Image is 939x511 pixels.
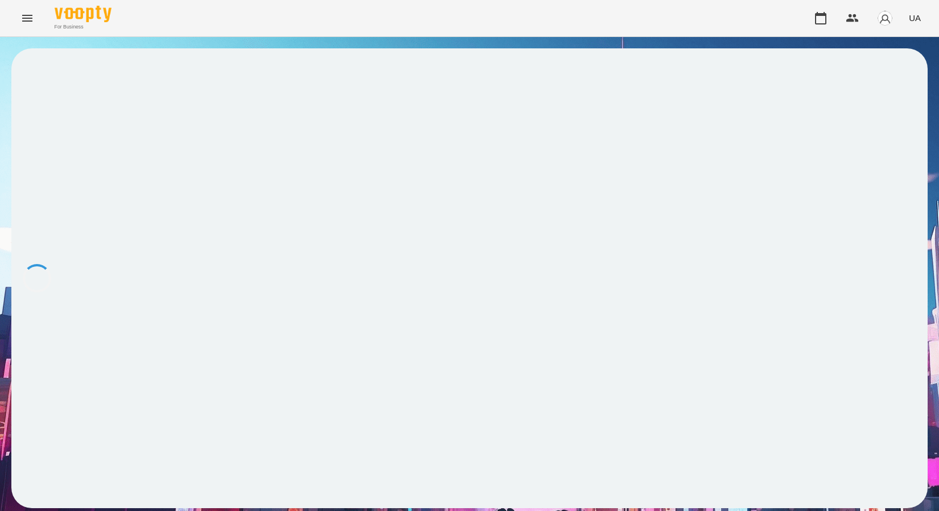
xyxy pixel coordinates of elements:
[909,12,921,24] span: UA
[55,6,111,22] img: Voopty Logo
[55,23,111,31] span: For Business
[904,7,925,28] button: UA
[877,10,893,26] img: avatar_s.png
[14,5,41,32] button: Menu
